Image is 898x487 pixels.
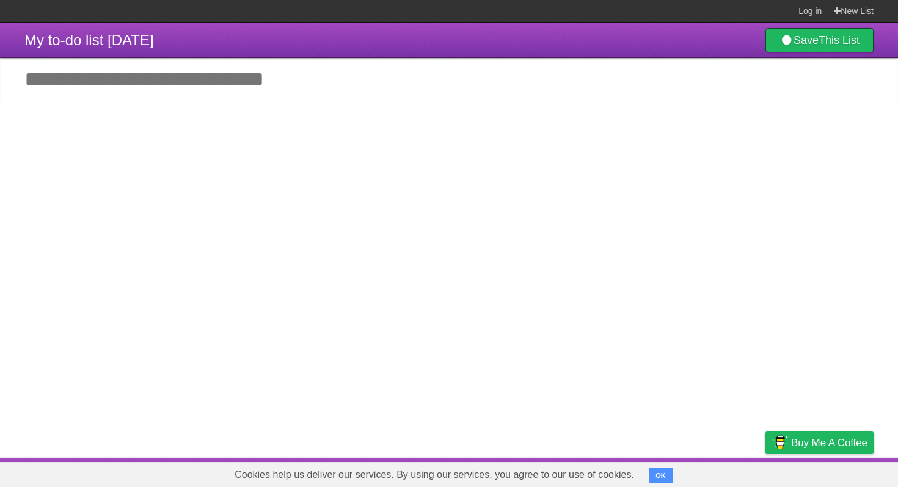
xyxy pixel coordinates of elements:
[643,461,693,484] a: Developers
[222,463,646,487] span: Cookies help us deliver our services. By using our services, you agree to our use of cookies.
[797,461,874,484] a: Suggest a feature
[603,461,629,484] a: About
[24,32,154,48] span: My to-do list [DATE]
[765,28,874,52] a: SaveThis List
[772,432,788,453] img: Buy me a coffee
[750,461,781,484] a: Privacy
[649,468,673,483] button: OK
[791,432,867,453] span: Buy me a coffee
[708,461,735,484] a: Terms
[765,431,874,454] a: Buy me a coffee
[819,34,860,46] b: This List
